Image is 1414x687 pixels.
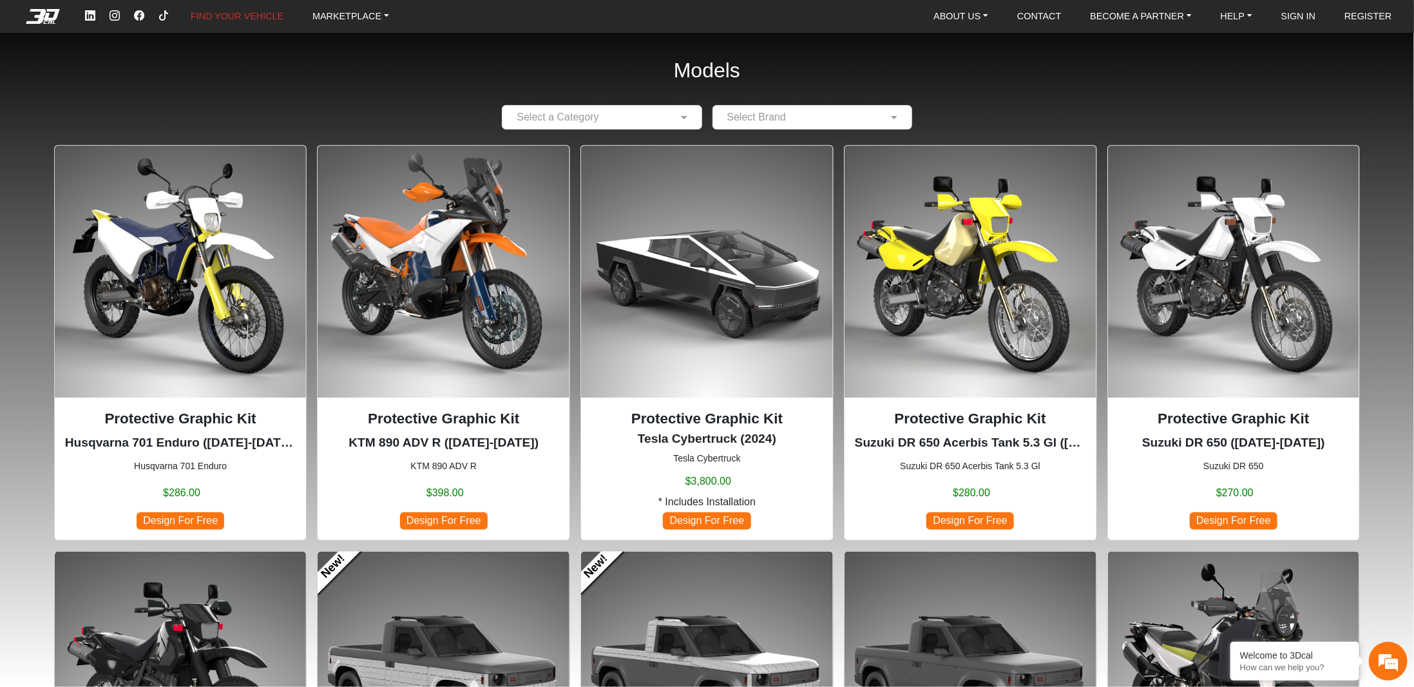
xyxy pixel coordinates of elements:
[163,485,200,501] span: $286.00
[1190,512,1277,530] span: Design For Free
[855,460,1086,473] small: Suzuki DR 650 Acerbis Tank 5.3 Gl
[166,381,245,421] div: Articles
[845,146,1096,398] img: DR 650Acerbis Tank 5.3 Gl1996-2024
[1118,434,1350,452] p: Suzuki DR 650 (1996-2024)
[6,403,86,412] span: Conversation
[328,408,559,430] p: Protective Graphic Kit
[1108,146,1360,398] img: DR 6501996-2024
[591,430,823,449] p: Tesla Cybertruck (2024)
[211,6,242,37] div: Minimize live chat window
[14,66,33,86] div: Navigation go back
[571,541,623,593] a: New!
[318,146,569,398] img: 890 ADV R null2023-2025
[307,541,359,593] a: New!
[1276,6,1321,26] a: SIGN IN
[186,6,289,26] a: FIND YOUR VEHICLE
[137,512,224,530] span: Design For Free
[65,460,296,473] small: Husqvarna 701 Enduro
[55,146,307,398] img: 701 Enduronull2016-2024
[674,41,740,100] h2: Models
[307,6,394,26] a: MARKETPLACE
[86,381,166,421] div: FAQs
[928,6,993,26] a: ABOUT US
[1118,460,1350,473] small: Suzuki DR 650
[855,434,1086,452] p: Suzuki DR 650 Acerbis Tank 5.3 Gl (1996-2024)
[400,512,488,530] span: Design For Free
[1085,6,1196,26] a: BECOME A PARTNER
[685,474,731,489] span: $3,800.00
[953,485,990,501] span: $280.00
[1240,663,1350,672] p: How can we help you?
[855,408,1086,430] p: Protective Graphic Kit
[317,145,570,541] div: KTM 890 ADV R
[591,408,823,430] p: Protective Graphic Kit
[926,512,1014,530] span: Design For Free
[1118,408,1350,430] p: Protective Graphic Kit
[6,336,245,381] textarea: Type your message and hit 'Enter'
[844,145,1097,541] div: Suzuki DR 650 Acerbis Tank 5.3 Gl
[1012,6,1066,26] a: CONTACT
[1339,6,1397,26] a: REGISTER
[65,408,296,430] p: Protective Graphic Kit
[1107,145,1361,541] div: Suzuki DR 650
[328,460,559,473] small: KTM 890 ADV R
[663,512,750,530] span: Design For Free
[658,494,756,510] span: * Includes Installation
[65,434,296,452] p: Husqvarna 701 Enduro (2016-2024)
[328,434,559,452] p: KTM 890 ADV R (2023-2025)
[426,485,464,501] span: $398.00
[75,151,178,274] span: We're online!
[1216,485,1254,501] span: $270.00
[1216,6,1257,26] a: HELP
[86,68,236,84] div: Chat with us now
[54,145,307,541] div: Husqvarna 701 Enduro
[580,145,834,541] div: Tesla Cybertruck
[581,146,833,398] img: Cybertrucknull2024
[591,452,823,465] small: Tesla Cybertruck
[1240,650,1350,661] div: Welcome to 3Dcal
